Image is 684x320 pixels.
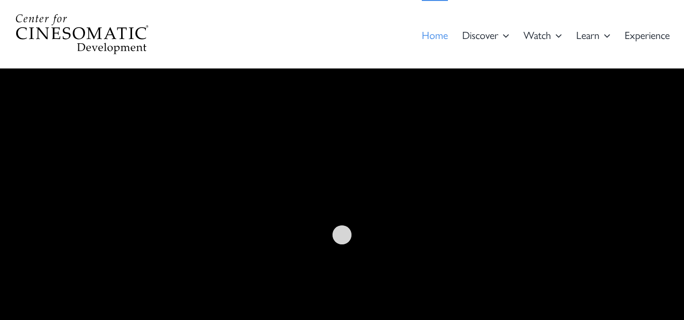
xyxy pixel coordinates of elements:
[625,29,670,40] span: Expe­ri­ence
[523,29,551,40] span: Watch
[462,29,498,40] span: Dis­cov­er
[422,29,448,40] span: Home
[14,13,149,55] img: Center For Cinesomatic Development Logo
[576,29,599,40] span: Learn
